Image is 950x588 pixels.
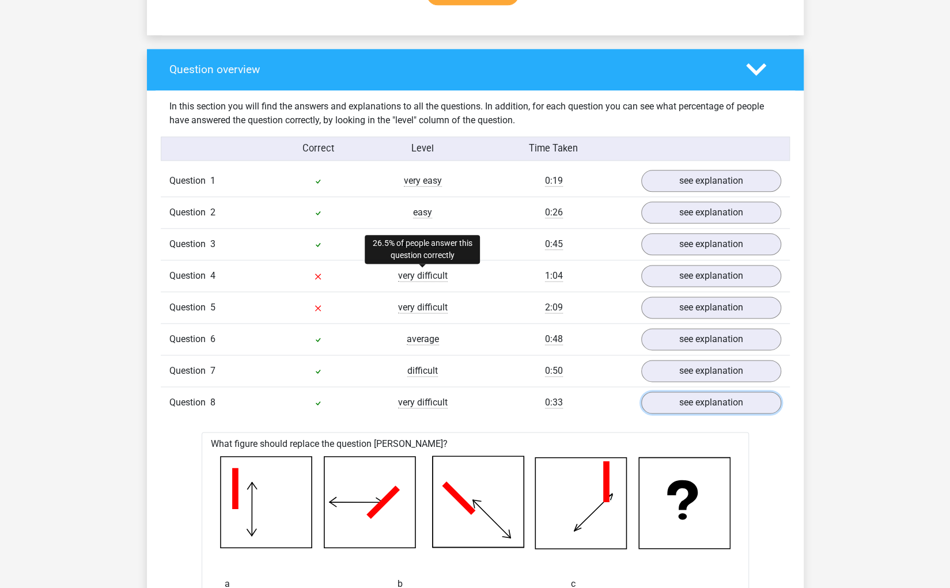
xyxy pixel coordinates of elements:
span: Question [169,174,210,188]
span: Question [169,364,210,378]
a: see explanation [641,265,781,287]
a: see explanation [641,360,781,382]
span: 0:19 [545,175,563,187]
span: 7 [210,365,215,376]
span: 1 [210,175,215,186]
a: see explanation [641,202,781,223]
span: 1:04 [545,270,563,282]
span: 5 [210,302,215,313]
span: very easy [404,175,442,187]
span: easy [413,207,432,218]
span: Question [169,269,210,283]
a: see explanation [641,392,781,414]
span: difficult [407,365,438,377]
h4: Question overview [169,63,729,76]
span: 3 [210,238,215,249]
div: 26.5% of people answer this question correctly [365,235,480,264]
a: see explanation [641,328,781,350]
span: 0:45 [545,238,563,250]
span: Question [169,301,210,314]
span: Question [169,206,210,219]
span: very difficult [398,270,448,282]
span: 0:26 [545,207,563,218]
span: Question [169,332,210,346]
span: very difficult [398,397,448,408]
span: 0:33 [545,397,563,408]
span: average [407,333,439,345]
div: Level [370,142,475,155]
div: Correct [266,142,370,155]
div: In this section you will find the answers and explanations to all the questions. In addition, for... [161,100,790,127]
span: 4 [210,270,215,281]
div: Time Taken [475,142,632,155]
span: Question [169,237,210,251]
span: 0:50 [545,365,563,377]
span: 2 [210,207,215,218]
span: 2:09 [545,302,563,313]
a: see explanation [641,297,781,318]
span: very difficult [398,302,448,313]
a: see explanation [641,233,781,255]
a: see explanation [641,170,781,192]
span: 0:48 [545,333,563,345]
span: 6 [210,333,215,344]
span: Question [169,396,210,409]
span: 8 [210,397,215,408]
